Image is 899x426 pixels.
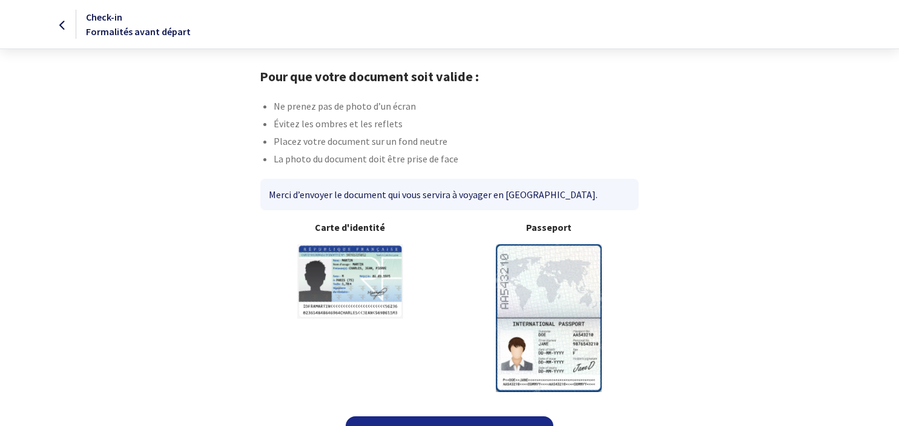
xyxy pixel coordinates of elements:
[274,116,639,134] li: Évitez les ombres et les reflets
[86,11,191,38] span: Check-in Formalités avant départ
[260,68,639,84] h1: Pour que votre document soit valide :
[260,220,440,235] b: Carte d'identité
[274,134,639,151] li: Placez votre document sur un fond neutre
[274,99,639,116] li: Ne prenez pas de photo d’un écran
[260,179,639,210] div: Merci d’envoyer le document qui vous servira à voyager en [GEOGRAPHIC_DATA].
[274,151,639,169] li: La photo du document doit être prise de face
[496,244,602,391] img: illuPasseport.svg
[459,220,639,235] b: Passeport
[297,244,403,319] img: illuCNI.svg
